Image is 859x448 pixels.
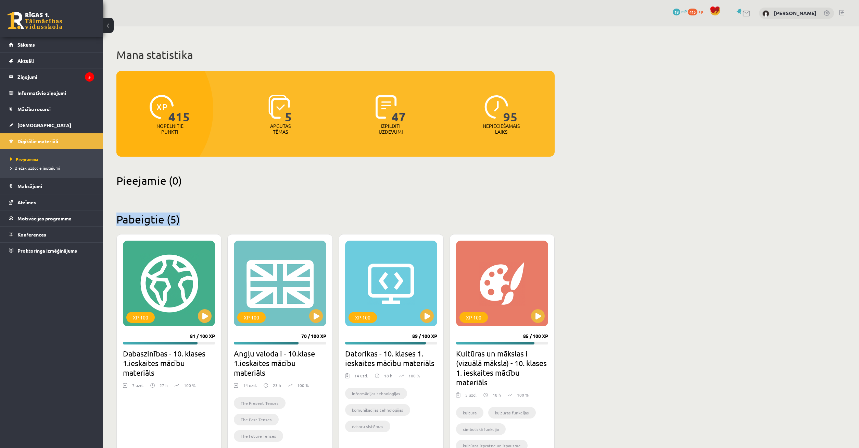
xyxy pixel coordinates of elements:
a: Rīgas 1. Tālmācības vidusskola [8,12,62,29]
li: datoru sistēmas [345,421,390,432]
div: 7 uzd. [132,382,143,392]
p: Apgūtās tēmas [267,123,294,135]
a: Konferences [9,227,94,242]
p: 100 % [184,382,195,388]
li: The Future Tenses [234,430,283,442]
a: 18 mP [673,9,687,14]
img: icon-learned-topics-4a711ccc23c960034f471b6e78daf4a3bad4a20eaf4de84257b87e66633f6470.svg [268,95,290,119]
i: 5 [85,72,94,82]
p: Nepieciešamais laiks [483,123,520,135]
span: mP [681,9,687,14]
h2: Angļu valoda i - 10.klase 1.ieskaites mācību materiāls [234,349,326,377]
a: Maksājumi [9,178,94,194]
span: Konferences [17,231,46,238]
a: Aktuāli [9,53,94,69]
span: 5 [285,95,292,123]
p: 23 h [273,382,281,388]
span: Sākums [17,41,35,48]
a: [DEMOGRAPHIC_DATA] [9,117,94,133]
a: Informatīvie ziņojumi [9,85,94,101]
a: 415 xp [688,9,706,14]
li: kultūras funkcijas [488,407,536,419]
a: [PERSON_NAME] [774,10,817,16]
span: Aktuāli [17,58,34,64]
div: 5 uzd. [465,392,477,402]
span: 18 [673,9,680,15]
li: simboliskā funkcija [456,423,506,435]
span: 415 [168,95,190,123]
h2: Pabeigtie (5) [116,213,555,226]
span: Mācību resursi [17,106,51,112]
a: Atzīmes [9,194,94,210]
li: informācijas tehnoloģijas [345,388,407,399]
a: Motivācijas programma [9,210,94,226]
img: icon-completed-tasks-ad58ae20a441b2904462921112bc710f1caf180af7a3daa7317a5a94f2d26646.svg [376,95,397,119]
li: kultūra [456,407,483,419]
span: Biežāk uzdotie jautājumi [10,165,60,171]
img: icon-clock-7be60019b62300814b6bd22b8e044499b485619524d84068768e800edab66f18.svg [484,95,508,119]
span: 47 [392,95,406,123]
div: 14 uzd. [354,373,368,383]
legend: Maksājumi [17,178,94,194]
legend: Ziņojumi [17,69,94,85]
h2: Pieejamie (0) [116,174,555,187]
div: 14 uzd. [243,382,257,392]
a: Sākums [9,37,94,52]
a: Programma [10,156,96,162]
p: 18 h [384,373,392,379]
p: 18 h [493,392,501,398]
span: Programma [10,156,38,162]
p: 100 % [297,382,309,388]
li: The Past Tenses [234,414,279,425]
a: Mācību resursi [9,101,94,117]
span: Proktoringa izmēģinājums [17,247,77,254]
h2: Kultūras un mākslas i (vizuālā māksla) - 10. klases 1. ieskaites mācību materiāls [456,349,548,387]
h2: Dabaszinības - 10. klases 1.ieskaites mācību materiāls [123,349,215,377]
p: 100 % [408,373,420,379]
h2: Datorikas - 10. klases 1. ieskaites mācību materiāls [345,349,437,368]
span: 95 [503,95,518,123]
div: XP 100 [237,312,266,323]
a: Biežāk uzdotie jautājumi [10,165,96,171]
a: Ziņojumi5 [9,69,94,85]
span: [DEMOGRAPHIC_DATA] [17,122,71,128]
h1: Mana statistika [116,48,555,62]
span: xp [698,9,703,14]
li: The Present Tenses [234,397,286,409]
p: 100 % [517,392,529,398]
img: Timurs Lozovskis [762,10,769,17]
p: 27 h [160,382,168,388]
span: Motivācijas programma [17,215,72,221]
div: XP 100 [126,312,155,323]
p: Nopelnītie punkti [156,123,184,135]
div: XP 100 [349,312,377,323]
div: XP 100 [459,312,488,323]
p: Izpildīti uzdevumi [377,123,404,135]
li: komunikācijas tehnoloģijas [345,404,410,416]
a: Proktoringa izmēģinājums [9,243,94,258]
span: 415 [688,9,697,15]
img: icon-xp-0682a9bc20223a9ccc6f5883a126b849a74cddfe5390d2b41b4391c66f2066e7.svg [150,95,174,119]
legend: Informatīvie ziņojumi [17,85,94,101]
span: Digitālie materiāli [17,138,58,144]
a: Digitālie materiāli [9,133,94,149]
span: Atzīmes [17,199,36,205]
